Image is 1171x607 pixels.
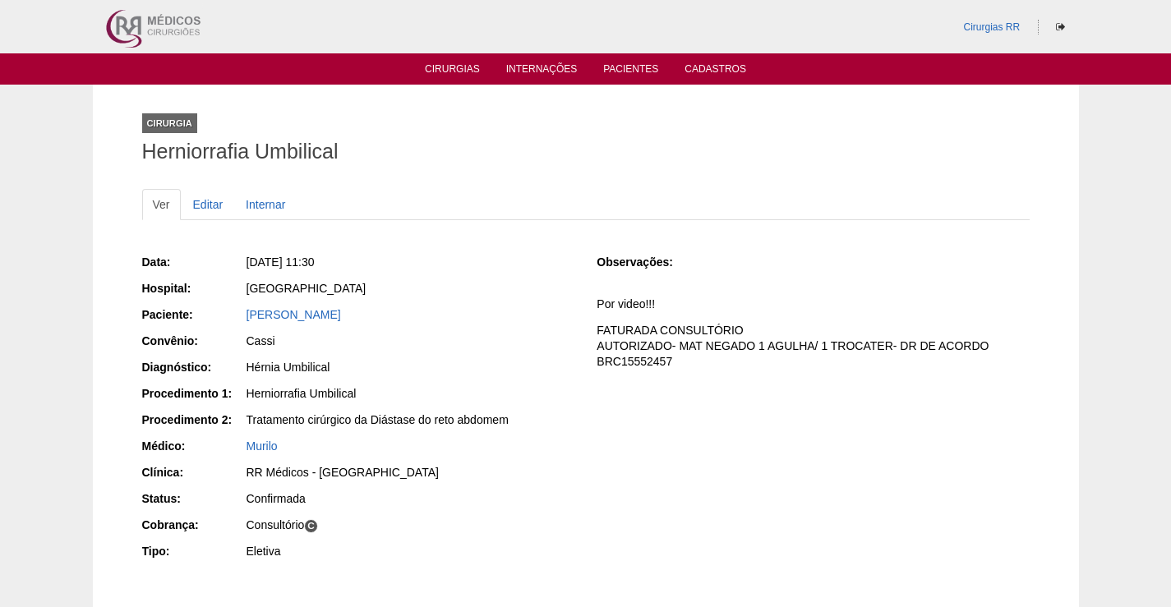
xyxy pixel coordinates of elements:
[142,490,245,507] div: Status:
[425,63,480,80] a: Cirurgias
[142,438,245,454] div: Médico:
[142,141,1030,162] h1: Herniorrafia Umbilical
[235,189,296,220] a: Internar
[142,333,245,349] div: Convênio:
[597,323,1029,370] p: FATURADA CONSULTÓRIO AUTORIZADO- MAT NEGADO 1 AGULHA/ 1 TROCATER- DR DE ACORDO BRC15552457
[142,113,197,133] div: Cirurgia
[247,255,315,269] span: [DATE] 11:30
[247,308,341,321] a: [PERSON_NAME]
[597,254,699,270] div: Observações:
[142,543,245,559] div: Tipo:
[247,543,574,559] div: Eletiva
[142,280,245,297] div: Hospital:
[142,254,245,270] div: Data:
[142,464,245,481] div: Clínica:
[142,412,245,428] div: Procedimento 2:
[247,412,574,428] div: Tratamento cirúrgico da Diástase do reto abdomem
[247,280,574,297] div: [GEOGRAPHIC_DATA]
[247,517,574,533] div: Consultório
[247,439,278,453] a: Murilo
[963,21,1020,33] a: Cirurgias RR
[247,359,574,375] div: Hérnia Umbilical
[247,333,574,349] div: Cassi
[506,63,578,80] a: Internações
[247,464,574,481] div: RR Médicos - [GEOGRAPHIC_DATA]
[247,490,574,507] div: Confirmada
[142,189,181,220] a: Ver
[142,385,245,402] div: Procedimento 1:
[597,297,1029,312] p: Por video!!!
[685,63,746,80] a: Cadastros
[142,359,245,375] div: Diagnóstico:
[603,63,658,80] a: Pacientes
[142,306,245,323] div: Paciente:
[142,517,245,533] div: Cobrança:
[247,385,574,402] div: Herniorrafia Umbilical
[182,189,234,220] a: Editar
[1056,22,1065,32] i: Sair
[304,519,318,533] span: C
